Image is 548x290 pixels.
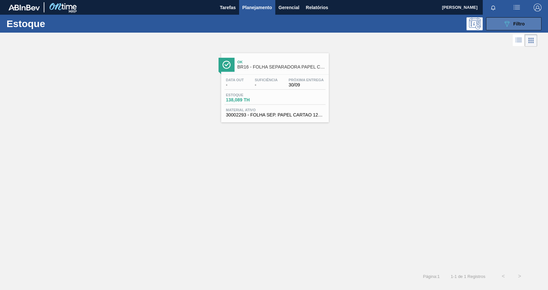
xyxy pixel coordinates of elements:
div: Visão em Cards [525,34,537,47]
span: Estoque [226,93,272,97]
span: - [255,83,278,87]
span: 30/09 [289,83,324,87]
span: Data out [226,78,244,82]
img: TNhmsLtSVTkK8tSr43FrP2fwEKptu5GPRR3wAAAABJRU5ErkJggg== [8,5,40,10]
span: Relatórios [306,4,328,11]
a: ÍconeOkBR16 - FOLHA SEPARADORA PAPEL CARTÃOData out-Suficiência-Próxima Entrega30/09Estoque138,08... [216,48,332,122]
span: Próxima Entrega [289,78,324,82]
button: Filtro [486,17,541,30]
button: > [511,268,528,284]
span: - [226,83,244,87]
span: Ok [237,60,326,64]
span: BR16 - FOLHA SEPARADORA PAPEL CARTÃO [237,65,326,69]
img: Logout [534,4,541,11]
span: Gerencial [279,4,299,11]
h1: Estoque [7,20,102,27]
span: Página : 1 [423,274,440,279]
span: 138,089 TH [226,98,272,102]
span: Tarefas [220,4,236,11]
img: userActions [513,4,521,11]
img: Ícone [222,61,231,69]
button: Notificações [483,3,504,12]
span: Planejamento [242,4,272,11]
span: Suficiência [255,78,278,82]
div: Visão em Lista [513,34,525,47]
span: Filtro [513,21,525,26]
span: Material ativo [226,108,324,112]
span: 1 - 1 de 1 Registros [449,274,485,279]
div: Pogramando: nenhum usuário selecionado [466,17,483,30]
button: < [495,268,511,284]
span: 30002293 - FOLHA SEP. PAPEL CARTAO 1200x1000M 350g [226,113,324,117]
